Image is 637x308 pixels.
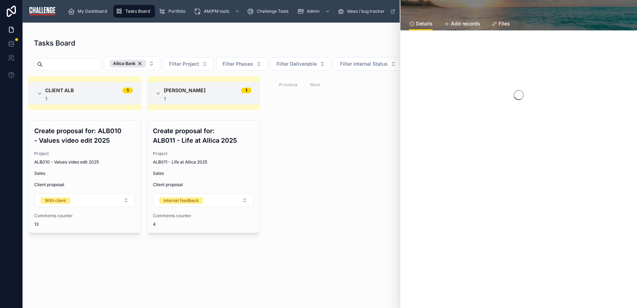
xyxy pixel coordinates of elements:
button: Unselect 10 [110,60,146,67]
span: Filter Deliverable [276,60,317,67]
span: Comments counter [34,213,135,219]
button: Select Button [270,57,331,71]
span: Filter Phases [222,60,253,67]
a: Details [409,17,433,31]
button: Select Button [35,194,135,207]
span: AM/PM tools [204,8,229,14]
span: 4 [153,221,254,227]
span: Files [499,20,510,27]
a: Create proposal for: ALB011 - Life at Allica 2025ProjectALB011 - Life at Allica 2025SalesClient p... [147,120,260,233]
div: 1 [127,88,129,93]
a: My Dashboard [66,5,112,18]
a: Add records [444,17,480,31]
span: Project [153,151,254,156]
a: Ideas / bug tracker [335,5,399,18]
span: [PERSON_NAME] [164,87,206,94]
span: Filter Internal Status [340,60,388,67]
h4: Create proposal for: ALB011 - Life at Allica 2025 [153,126,254,145]
a: Portfolio [156,5,190,18]
a: Challenge Tools [245,5,293,18]
span: Details [416,20,433,27]
span: Client proposal [34,182,135,188]
span: Filter Project [169,60,199,67]
img: App logo [28,6,56,17]
button: Select Button [163,57,214,71]
span: ALB011 - Life at Allica 2025 [153,159,207,165]
a: Tasks Board [113,5,155,18]
div: 1 [245,88,247,93]
span: Ideas / bug tracker [347,8,385,14]
span: Tasks Board [125,8,150,14]
span: Project [34,151,135,156]
span: Sales [34,171,135,176]
a: AM/PM tools [192,5,243,18]
span: 13 [34,221,135,227]
div: Internal feedback [163,197,199,204]
div: 1 [164,96,251,102]
div: scrollable content [62,4,609,19]
span: Admin [307,8,320,14]
span: My Dashboard [78,8,107,14]
span: Comments counter [153,213,254,219]
span: Challenge Tools [257,8,288,14]
button: Select Button [104,57,160,71]
div: 1 [45,96,133,102]
div: With client [45,197,66,204]
span: Client proposal [153,182,254,188]
span: Allica Bank [113,61,136,66]
a: Files [492,17,510,31]
button: Select Button [216,57,268,71]
span: Sales [153,171,254,176]
h4: Create proposal for: ALB010 - Values video edit 2025 [34,126,135,145]
button: Select Button [334,57,402,71]
span: Client ALB [45,87,74,94]
span: ALB010 - Values video edit 2025 [34,159,99,165]
span: Portfolio [168,8,185,14]
button: Select Button [153,194,254,207]
span: Add records [451,20,480,27]
a: Admin [295,5,334,18]
a: Create proposal for: ALB010 - Values video edit 2025ProjectALB010 - Values video edit 2025SalesCl... [28,120,141,233]
h1: Tasks Board [34,38,75,48]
